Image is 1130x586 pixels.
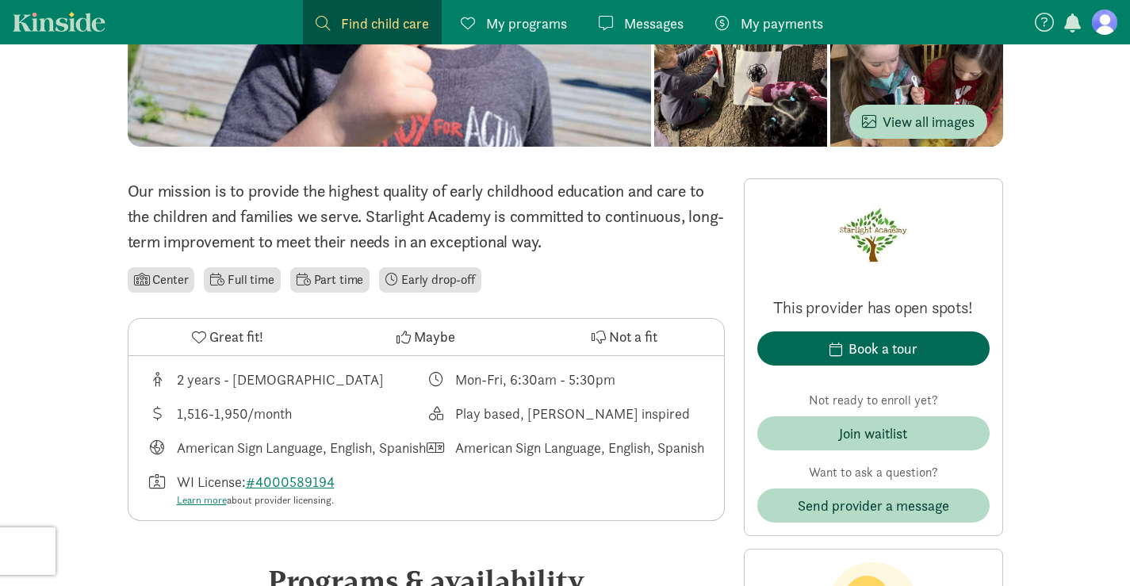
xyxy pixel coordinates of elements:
[486,13,567,34] span: My programs
[849,105,987,139] button: View all images
[757,391,990,410] p: Not ready to enroll yet?
[147,369,427,390] div: Age range for children that this provider cares for
[341,13,429,34] span: Find child care
[177,493,227,507] a: Learn more
[177,403,292,424] div: 1,516-1,950/month
[128,178,725,255] p: Our mission is to provide the highest quality of early childhood education and care to the childr...
[147,437,427,458] div: Languages taught
[13,12,105,32] a: Kinside
[426,437,705,458] div: Languages spoken
[741,13,823,34] span: My payments
[862,111,975,132] span: View all images
[414,326,455,347] span: Maybe
[177,369,384,390] div: 2 years - [DEMOGRAPHIC_DATA]
[609,326,657,347] span: Not a fit
[830,192,916,278] img: Provider logo
[128,319,327,355] button: Great fit!
[379,267,481,293] li: Early drop-off
[147,471,427,508] div: License number
[177,471,341,508] div: WI License:
[147,403,427,424] div: Average tuition for this program
[426,403,705,424] div: This provider's education philosophy
[798,495,949,516] span: Send provider a message
[624,13,684,34] span: Messages
[204,267,280,293] li: Full time
[455,437,704,458] div: American Sign Language, English, Spanish
[757,297,990,319] p: This provider has open spots!
[839,423,907,444] div: Join waitlist
[757,416,990,450] button: Join waitlist
[177,437,426,458] div: American Sign Language, English, Spanish
[757,331,990,366] button: Book a tour
[455,369,615,390] div: Mon-Fri, 6:30am - 5:30pm
[455,403,690,424] div: Play based, [PERSON_NAME] inspired
[246,473,335,491] a: #4000589194
[757,463,990,482] p: Want to ask a question?
[290,267,370,293] li: Part time
[128,267,195,293] li: Center
[426,369,705,390] div: Class schedule
[757,488,990,523] button: Send provider a message
[327,319,525,355] button: Maybe
[525,319,723,355] button: Not a fit
[177,492,341,508] div: about provider licensing.
[209,326,263,347] span: Great fit!
[848,338,917,359] div: Book a tour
